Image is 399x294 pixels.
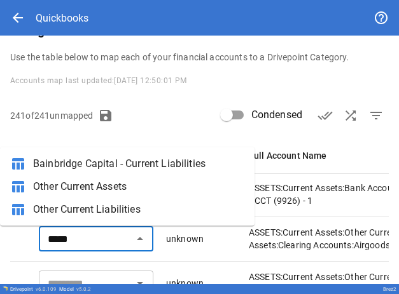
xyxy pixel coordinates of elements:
span: Other Current Liabilities [33,202,244,217]
p: unknown [166,232,204,245]
span: shuffle [343,108,358,123]
button: Close [131,230,149,248]
div: Brez2 [383,286,396,292]
p: 241 of 241 unmapped [10,109,93,122]
div: Full Account Name [249,150,327,161]
span: Accounts map last updated: [DATE] 12:50:01 PM [10,76,187,85]
span: table_chart [10,202,25,217]
span: Bainbridge Capital - Current Liabilities [33,156,244,171]
img: Drivepoint [3,286,8,291]
button: AI Auto-Map Accounts [338,103,363,128]
span: Condensed [251,107,302,123]
span: filter_list [368,108,384,123]
span: table_chart [10,156,25,171]
span: done_all [318,108,333,123]
span: v 6.0.109 [36,286,57,292]
div: Quickbooks [36,12,88,24]
div: Drivepoint [10,286,57,292]
span: table_chart [10,179,25,194]
button: Show Unmapped Accounts Only [363,103,389,128]
p: unknown [166,277,204,290]
button: Open [131,274,149,292]
span: arrow_back [10,10,25,25]
span: Other Current Assets [33,179,244,194]
span: v 5.0.2 [76,286,91,292]
p: Use the table below to map each of your financial accounts to a Drivepoint Category. [10,51,389,63]
div: Model [59,286,91,292]
button: Verify Accounts [312,103,338,128]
